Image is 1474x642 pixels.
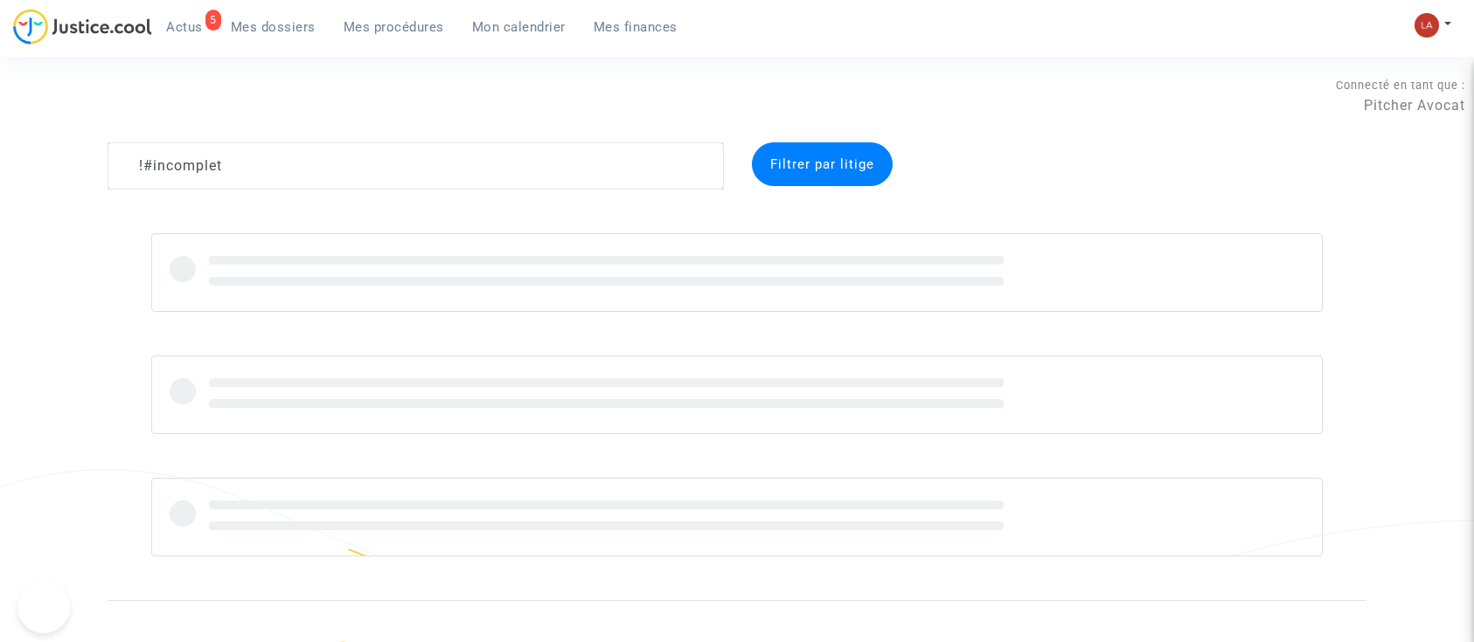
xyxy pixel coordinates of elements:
[217,14,330,40] a: Mes dossiers
[330,14,458,40] a: Mes procédures
[472,19,566,35] span: Mon calendrier
[580,14,692,40] a: Mes finances
[458,14,580,40] a: Mon calendrier
[231,19,316,35] span: Mes dossiers
[17,581,70,633] iframe: Help Scout Beacon - Open
[1336,79,1465,92] span: Connecté en tant que :
[152,14,217,40] a: 5Actus
[205,10,221,31] div: 5
[344,19,444,35] span: Mes procédures
[770,156,874,172] span: Filtrer par litige
[166,19,203,35] span: Actus
[13,9,152,45] img: jc-logo.svg
[1415,13,1439,38] img: 3f9b7d9779f7b0ffc2b90d026f0682a9
[594,19,678,35] span: Mes finances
